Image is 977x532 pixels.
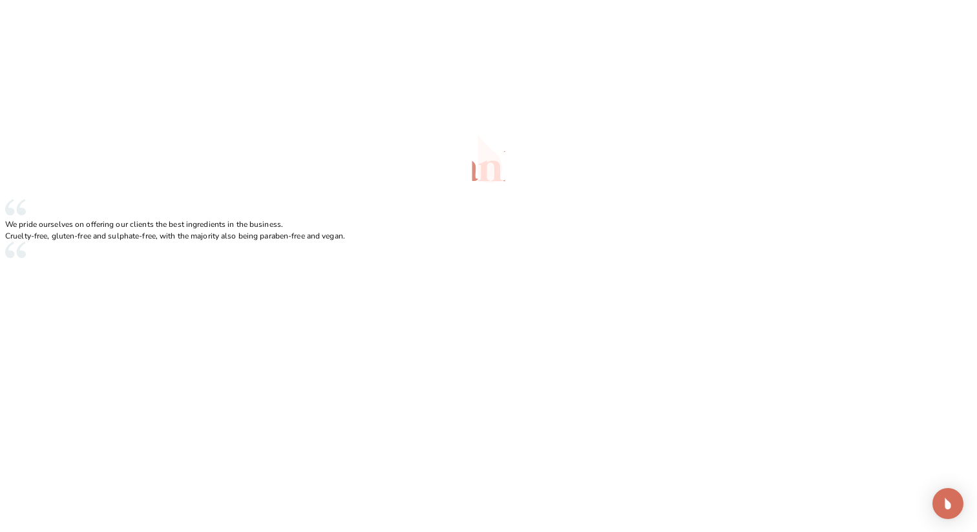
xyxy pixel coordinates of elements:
p: We pride ourselves on offering our clients the best ingredients in the business. [5,218,972,230]
p: Cruelty-free, gluten-free and sulphate-free, with the majority also being paraben-free and vegan. [5,230,972,242]
img: open quote [5,199,26,216]
img: closing quote [5,242,26,259]
div: Open Intercom Messenger [932,488,963,519]
div: animation [392,5,585,199]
